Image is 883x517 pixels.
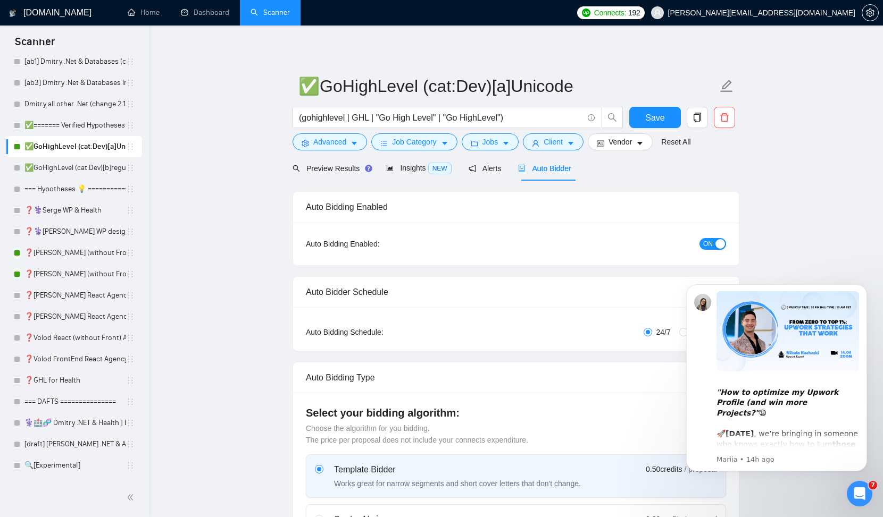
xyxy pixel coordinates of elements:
span: Vendor [609,136,632,148]
div: Auto Bidding Schedule: [306,326,446,338]
li: ❓Volod React (without Front) Agency [6,327,142,349]
a: ❓Volod FrontEnd React Agency (check 03-24) [24,349,126,370]
span: Client [544,136,563,148]
span: holder [126,164,135,172]
span: holder [126,57,135,66]
div: Tooltip anchor [364,164,373,173]
a: === DAFTS =============== [24,391,126,412]
span: holder [126,461,135,470]
li: === Hypotheses 💡 ============ [6,179,142,200]
span: Job Category [392,136,436,148]
span: caret-down [441,139,448,147]
span: search [602,113,622,122]
li: [ab3] Dmitry .Net & Databases Independent (change 2.18) [6,72,142,94]
a: [ab3] Dmitry .Net & Databases Independent (change 2.18) [24,72,126,94]
button: delete [714,107,735,128]
a: ✅GoHighLevel (cat:Dev)[a]Unicode [24,136,126,157]
a: ❓⚕️Serge WP & Health [24,200,126,221]
a: ✅GoHighLevel (cat:Dev)[b]regular font [24,157,126,179]
span: holder [126,440,135,448]
iframe: Intercom notifications message [670,268,883,488]
span: holder [126,419,135,427]
li: ❓Alex React (without Front) Agency (0626) [6,264,142,285]
span: user [654,9,661,16]
div: Auto Bidding Enabled: [306,238,446,250]
img: logo [9,5,16,22]
h4: Select your bidding algorithm: [306,405,726,420]
button: copy [687,107,708,128]
li: ❓Serge FrontEnd React Agency (check 04-16) [6,285,142,306]
span: Preview Results [293,164,369,173]
div: Auto Bidding Enabled [306,192,726,222]
span: holder [126,206,135,215]
a: ⚕️🏥🧬 Dmitry .NET & Health | bio [24,412,126,434]
span: holder [126,312,135,321]
span: idcard [597,139,604,147]
li: ✅GoHighLevel (cat:Dev)[b]regular font [6,157,142,179]
li: === DAFTS =============== [6,391,142,412]
a: 🔍[Experimental] [24,455,126,476]
a: ❓[PERSON_NAME] React Agency (0626) [24,306,126,327]
span: Advanced [313,136,346,148]
span: delete [714,113,735,122]
li: ❓GHL for Health [6,370,142,391]
span: area-chart [386,164,394,172]
span: caret-down [567,139,574,147]
span: ON [703,238,713,250]
iframe: Intercom live chat [847,481,872,506]
div: Auto Bidding Type [306,362,726,393]
a: ❓⚕️[PERSON_NAME] WP design & Health [24,221,126,242]
span: caret-down [351,139,358,147]
li: ❓Serge React (without Front) Agency (04-16) [6,242,142,264]
span: holder [126,376,135,385]
li: [draft] Dmitry .NET & API integration [6,434,142,455]
span: double-left [127,492,137,503]
span: 24/7 [652,326,675,338]
span: Jobs [482,136,498,148]
span: holder [126,121,135,130]
span: notification [469,165,476,172]
button: search [602,107,623,128]
span: copy [687,113,707,122]
button: idcardVendorcaret-down [588,133,653,150]
span: holder [126,142,135,151]
img: upwork-logo.png [582,9,590,17]
a: ❓Volod React (without Front) Agency [24,327,126,349]
li: ✅GoHighLevel (cat:Dev)[a]Unicode [6,136,142,157]
span: caret-down [636,139,644,147]
a: ❓GHL for Health [24,370,126,391]
li: ✅======= Verified Hypotheses ✅▶️======= [6,115,142,136]
span: holder [126,291,135,300]
span: Connects: [594,7,626,19]
div: Template Bidder [334,463,581,476]
li: 🔍[Experimental] [6,455,142,476]
span: holder [126,334,135,342]
a: ❓[PERSON_NAME] (without Front) Agency (0626) [24,264,126,285]
span: Auto Bidder [518,164,571,173]
li: ❓Volod FrontEnd React Agency (check 03-24) [6,349,142,370]
span: search [293,165,300,172]
span: user [532,139,539,147]
a: dashboardDashboard [181,8,229,17]
a: [draft] [PERSON_NAME] .NET & API integration [24,434,126,455]
span: holder [126,249,135,257]
span: holder [126,270,135,278]
a: ✅======= Verified Hypotheses ✅▶️======= [24,115,126,136]
span: holder [126,227,135,236]
span: Insights [386,164,451,172]
span: holder [126,355,135,363]
span: holder [126,397,135,406]
span: setting [302,139,309,147]
span: folder [471,139,478,147]
a: ❓[PERSON_NAME] React Agency (check 04-16) [24,285,126,306]
li: ====== ⏸️PAUSED ============ [6,476,142,497]
li: ⚕️🏥🧬 Dmitry .NET & Health | bio [6,412,142,434]
li: [ab1] Dmitry .Net & Databases (change 2.18) [6,51,142,72]
span: 0.50 credits [646,463,682,475]
span: robot [518,165,526,172]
